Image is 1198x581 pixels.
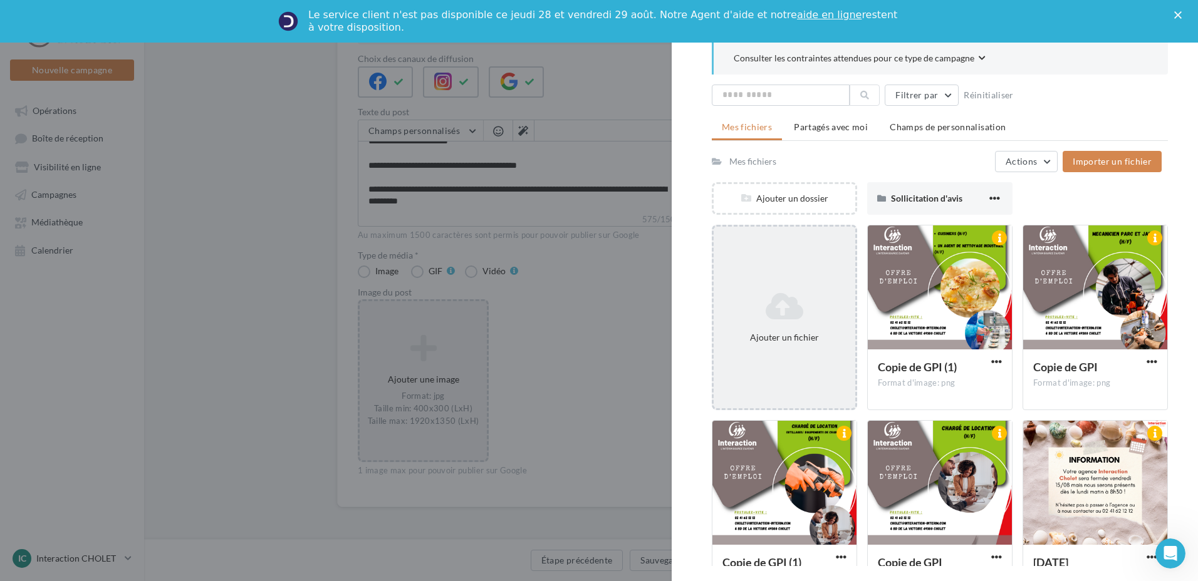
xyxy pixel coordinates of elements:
[1073,156,1152,167] span: Importer un fichier
[729,155,776,168] div: Mes fichiers
[878,555,942,569] span: Copie de GPI
[722,121,772,132] span: Mes fichiers
[878,378,1002,389] div: Format d'image: png
[995,151,1058,172] button: Actions
[1006,156,1037,167] span: Actions
[1033,378,1157,389] div: Format d'image: png
[797,9,862,21] a: aide en ligne
[719,331,850,344] div: Ajouter un fichier
[1033,360,1098,374] span: Copie de GPI
[891,193,962,203] span: Sollicitation d'avis
[959,88,1019,103] button: Réinitialiser
[308,9,900,34] div: Le service client n'est pas disponible ce jeudi 28 et vendredi 29 août. Notre Agent d'aide et not...
[722,555,801,569] span: Copie de GPI (1)
[878,360,957,374] span: Copie de GPI (1)
[1155,538,1185,568] iframe: Intercom live chat
[714,192,855,205] div: Ajouter un dossier
[1033,555,1068,569] span: ASSOMPTION
[885,85,959,106] button: Filtrer par
[794,121,868,132] span: Partagés avec moi
[1063,151,1162,172] button: Importer un fichier
[734,51,986,67] button: Consulter les contraintes attendues pour ce type de campagne
[890,121,1006,132] span: Champs de personnalisation
[734,52,974,64] span: Consulter les contraintes attendues pour ce type de campagne
[1174,11,1187,19] div: Fermer
[278,11,298,31] img: Profile image for Service-Client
